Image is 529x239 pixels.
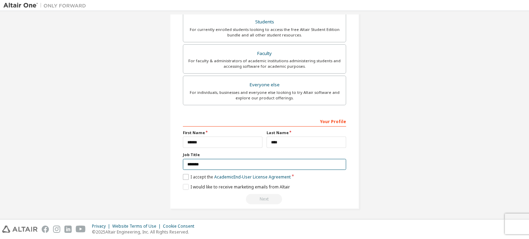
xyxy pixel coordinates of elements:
[112,224,163,229] div: Website Terms of Use
[187,80,342,90] div: Everyone else
[163,224,198,229] div: Cookie Consent
[53,226,60,233] img: instagram.svg
[183,194,346,204] div: Read and acccept EULA to continue
[3,2,90,9] img: Altair One
[183,116,346,127] div: Your Profile
[214,174,291,180] a: Academic End-User License Agreement
[2,226,38,233] img: altair_logo.svg
[183,152,346,157] label: Job Title
[187,17,342,27] div: Students
[76,226,86,233] img: youtube.svg
[187,49,342,58] div: Faculty
[187,27,342,38] div: For currently enrolled students looking to access the free Altair Student Edition bundle and all ...
[183,130,262,135] label: First Name
[183,174,291,180] label: I accept the
[187,58,342,69] div: For faculty & administrators of academic institutions administering students and accessing softwa...
[92,224,112,229] div: Privacy
[92,229,198,235] p: © 2025 Altair Engineering, Inc. All Rights Reserved.
[267,130,346,135] label: Last Name
[64,226,72,233] img: linkedin.svg
[42,226,49,233] img: facebook.svg
[187,90,342,101] div: For individuals, businesses and everyone else looking to try Altair software and explore our prod...
[183,184,290,190] label: I would like to receive marketing emails from Altair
